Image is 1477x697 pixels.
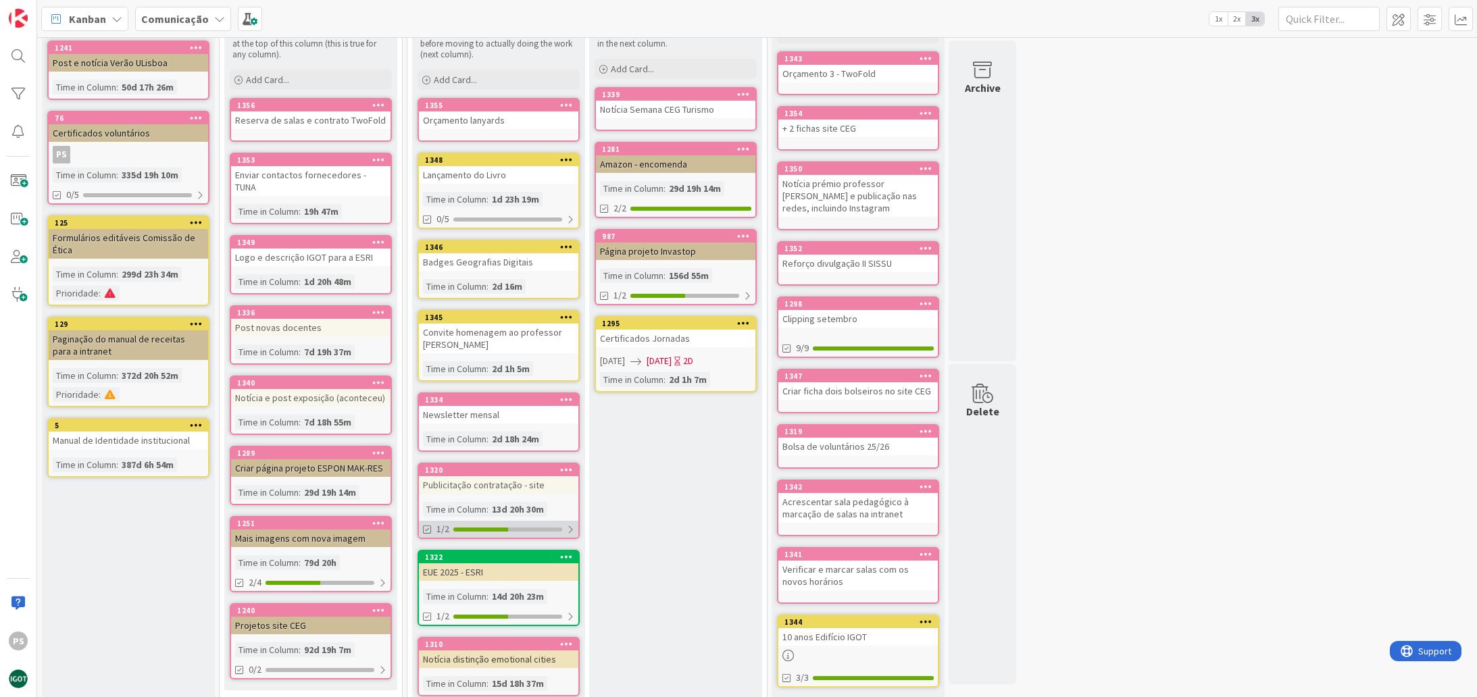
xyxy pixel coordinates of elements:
div: Verificar e marcar salas com os novos horários [778,561,938,590]
span: 3x [1246,12,1264,26]
div: 1295 [602,319,755,328]
div: Paginação do manual de receitas para a intranet [49,330,208,360]
span: : [116,267,118,282]
div: 7d 18h 55m [301,415,355,430]
div: 1341 [784,550,938,559]
div: 1320 [419,464,578,476]
b: Comunicação [141,12,209,26]
div: 1322 [419,551,578,563]
div: 1352 [784,244,938,253]
div: Amazon - encomenda [596,155,755,173]
div: Lançamento do Livro [419,166,578,184]
div: 1346 [425,242,578,252]
div: Notícia distinção emotional cities [419,650,578,668]
div: 1343 [778,53,938,65]
div: 1348 [425,155,578,165]
div: 76Certificados voluntários [49,112,208,142]
div: 987 [596,230,755,242]
div: 1339 [596,88,755,101]
div: Certificados voluntários [49,124,208,142]
div: Página projeto Invastop [596,242,755,260]
div: 5Manual de Identidade institucional [49,419,208,449]
div: 987Página projeto Invastop [596,230,755,260]
div: 1346 [419,241,578,253]
div: 2d 16m [489,279,526,294]
div: 1352 [778,242,938,255]
div: PS [53,146,70,163]
div: 1241 [55,43,208,53]
div: 1310 [419,638,578,650]
div: 134410 anos Edifício IGOT [778,616,938,646]
div: 1341Verificar e marcar salas com os novos horários [778,548,938,590]
div: 1339 [602,90,755,99]
div: 1319 [784,427,938,436]
span: : [299,642,301,657]
div: Post e notícia Verão ULisboa [49,54,208,72]
div: Post novas docentes [231,319,391,336]
input: Quick Filter... [1278,7,1380,31]
div: 1340 [231,377,391,389]
span: : [486,432,489,446]
span: Kanban [69,11,106,27]
span: : [116,368,118,383]
div: 10 anos Edifício IGOT [778,628,938,646]
div: 1320 [425,465,578,475]
span: : [486,279,489,294]
img: avatar [9,669,28,688]
div: Orçamento lanyards [419,111,578,129]
div: Badges Geografias Digitais [419,253,578,271]
div: 1322 [425,552,578,562]
div: 1289Criar página projeto ESPON MAK-RES [231,447,391,477]
div: 1d 20h 48m [301,274,355,289]
div: 2d 1h 5m [489,361,533,376]
div: 1349 [237,238,391,247]
div: 1251Mais imagens com nova imagem [231,517,391,547]
div: 1356 [231,99,391,111]
div: Logo e descrição IGOT para a ESRI [231,249,391,266]
div: Bolsa de voluntários 25/26 [778,438,938,455]
div: 1343 [784,54,938,63]
div: 1319Bolsa de voluntários 25/26 [778,425,938,455]
div: 1298 [784,299,938,309]
div: 79d 20h [301,555,340,570]
div: 1340 [237,378,391,388]
div: Publicitação contratação - site [419,476,578,494]
span: Add Card... [434,74,477,86]
div: Time in Column [600,372,664,387]
div: Time in Column [235,642,299,657]
div: 1343Orçamento 3 - TwoFold [778,53,938,82]
div: Time in Column [53,80,116,95]
div: 1353 [231,154,391,166]
div: Criar página projeto ESPON MAK-RES [231,459,391,477]
div: 1354 [784,109,938,118]
div: 129 [55,319,208,329]
div: 299d 23h 34m [118,267,182,282]
span: : [299,415,301,430]
span: : [664,372,666,387]
span: 1/2 [436,522,449,536]
div: 1342 [784,482,938,492]
span: : [299,204,301,219]
div: 1251 [237,519,391,528]
div: Time in Column [423,502,486,517]
span: : [116,167,118,182]
div: Clipping setembro [778,310,938,328]
span: 0/5 [66,188,79,202]
span: : [299,555,301,570]
div: Time in Column [235,555,299,570]
div: 1352Reforço divulgação II SISSU [778,242,938,272]
span: : [116,80,118,95]
span: 9/9 [796,341,809,355]
div: 1241 [49,42,208,54]
div: 13d 20h 30m [489,502,547,517]
div: Time in Column [53,267,116,282]
div: 1298 [778,298,938,310]
div: 1347 [778,370,938,382]
div: 1356Reserva de salas e contrato TwoFold [231,99,391,129]
div: Acrescentar sala pedagógico à marcação de salas na intranet [778,493,938,523]
div: 1348 [419,154,578,166]
div: 1353 [237,155,391,165]
div: Archive [965,80,1001,96]
div: 15d 18h 37m [489,676,547,691]
div: Time in Column [235,415,299,430]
